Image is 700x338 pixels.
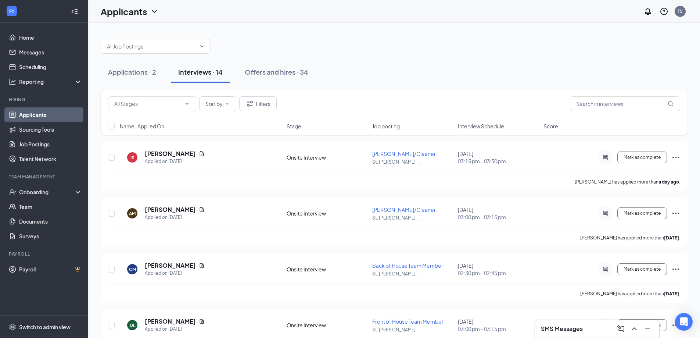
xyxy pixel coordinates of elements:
svg: ChevronDown [224,101,230,107]
button: Sort byChevronDown [199,96,236,111]
button: Mark as complete [617,263,667,275]
button: Mark as complete [617,207,667,219]
b: [DATE] [664,291,679,296]
div: Applied on [DATE] [145,270,205,277]
h1: Applicants [101,5,147,18]
div: Interviews · 14 [178,67,223,77]
svg: Notifications [643,7,652,16]
div: Applied on [DATE] [145,158,205,165]
span: Sort by [205,101,223,106]
h5: [PERSON_NAME] [145,150,196,158]
div: AM [129,210,136,217]
svg: Ellipses [671,153,680,162]
div: Onsite Interview [287,210,368,217]
button: Minimize [642,323,653,335]
p: St. [PERSON_NAME] ... [372,271,453,277]
div: DL [130,322,135,328]
span: Interview Schedule [458,122,504,130]
div: TS [678,8,683,14]
span: [PERSON_NAME]/Cleaner [372,150,436,157]
input: All Job Postings [107,42,196,50]
span: Mark as complete [624,211,661,216]
button: Mark as complete [617,152,667,163]
svg: WorkstreamLogo [8,7,15,15]
div: IS [130,154,134,161]
div: [DATE] [458,206,539,221]
button: ChevronUp [628,323,640,335]
a: Team [19,199,82,214]
div: Team Management [9,174,80,180]
div: Open Intercom Messenger [675,313,693,331]
a: Scheduling [19,60,82,74]
button: Mark as complete [617,319,667,331]
span: Score [543,122,558,130]
svg: ComposeMessage [617,324,625,333]
div: [DATE] [458,318,539,332]
svg: ChevronDown [199,43,205,49]
span: 03:15 pm - 03:30 pm [458,157,539,165]
div: CM [129,266,136,273]
p: St. [PERSON_NAME] ... [372,159,453,165]
svg: QuestionInfo [660,7,668,16]
svg: Analysis [9,78,16,85]
a: Talent Network [19,152,82,166]
div: Onsite Interview [287,266,368,273]
div: Offers and hires · 34 [245,67,308,77]
span: Front of House Team Member [372,318,444,325]
svg: Filter [245,99,254,108]
svg: Settings [9,323,16,331]
svg: ChevronDown [184,101,190,107]
h5: [PERSON_NAME] [145,317,196,325]
svg: ActiveChat [601,266,610,272]
svg: Minimize [643,324,652,333]
b: [DATE] [664,235,679,241]
button: ComposeMessage [615,323,627,335]
div: Switch to admin view [19,323,71,331]
h5: [PERSON_NAME] [145,261,196,270]
h5: [PERSON_NAME] [145,206,196,214]
span: [PERSON_NAME]/Cleaner [372,206,436,213]
svg: ActiveChat [601,210,610,216]
a: Surveys [19,229,82,243]
div: Applied on [DATE] [145,325,205,333]
a: Messages [19,45,82,60]
button: Filter Filters [239,96,277,111]
a: Documents [19,214,82,229]
p: [PERSON_NAME] has applied more than . [575,179,680,185]
span: Back of House Team Member [372,262,443,269]
p: St. [PERSON_NAME] ... [372,327,453,333]
svg: Collapse [71,8,78,15]
svg: ActiveChat [601,154,610,160]
svg: Document [199,207,205,213]
svg: ChevronDown [150,7,159,16]
svg: ChevronUp [630,324,639,333]
div: [DATE] [458,150,539,165]
div: Reporting [19,78,82,85]
div: Onsite Interview [287,321,368,329]
svg: Document [199,151,205,157]
svg: Ellipses [671,209,680,218]
a: Sourcing Tools [19,122,82,137]
span: Mark as complete [624,267,661,272]
h3: SMS Messages [541,325,583,333]
span: 03:00 pm - 03:15 pm [458,213,539,221]
a: Job Postings [19,137,82,152]
svg: Ellipses [671,321,680,330]
a: Home [19,30,82,45]
span: Name · Applied On [120,122,164,130]
a: PayrollCrown [19,262,82,277]
b: a day ago [658,179,679,185]
div: Applications · 2 [108,67,156,77]
span: Job posting [372,122,400,130]
div: Applied on [DATE] [145,214,205,221]
a: Applicants [19,107,82,122]
svg: MagnifyingGlass [668,101,674,107]
span: Mark as complete [624,155,661,160]
p: [PERSON_NAME] has applied more than . [580,291,680,297]
span: 03:00 pm - 03:15 pm [458,325,539,332]
div: Onboarding [19,188,76,196]
span: 02:30 pm - 02:45 pm [458,269,539,277]
input: Search in interviews [570,96,680,111]
span: Stage [287,122,301,130]
div: Payroll [9,251,80,257]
